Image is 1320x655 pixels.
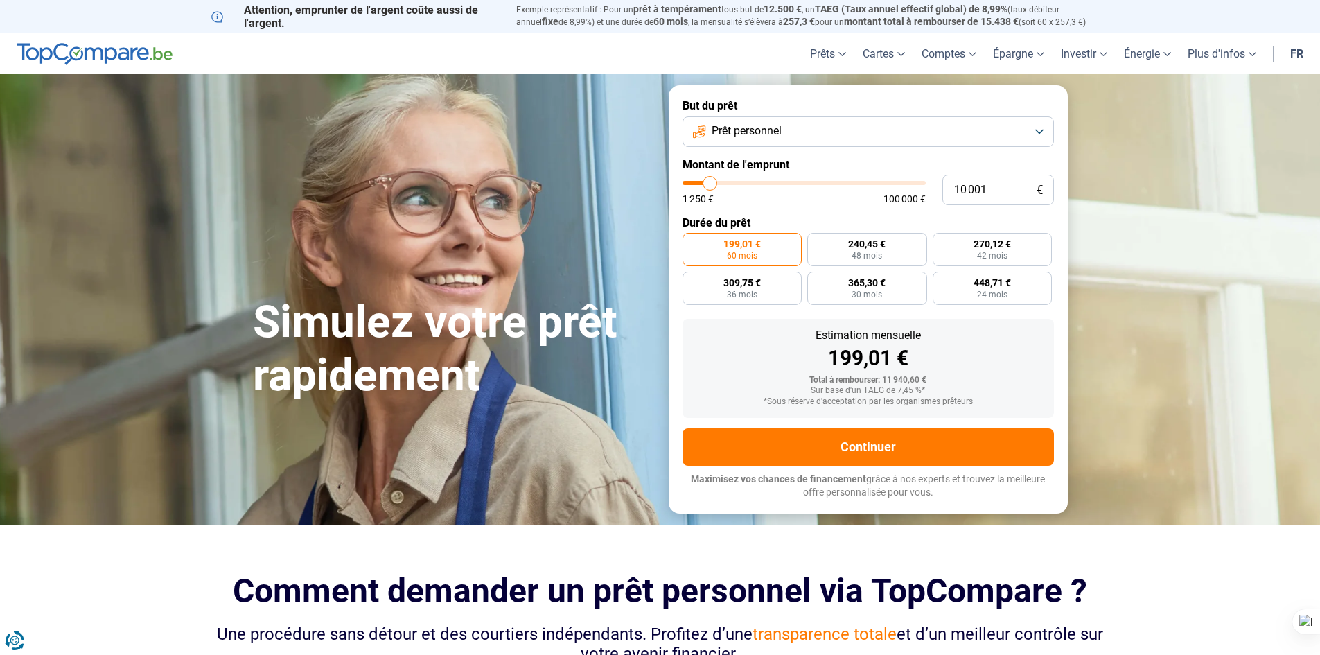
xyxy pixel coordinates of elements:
p: Exemple représentatif : Pour un tous but de , un (taux débiteur annuel de 8,99%) et une durée de ... [516,3,1109,28]
a: Cartes [854,33,913,74]
div: Total à rembourser: 11 940,60 € [694,376,1043,385]
div: *Sous réserve d'acceptation par les organismes prêteurs [694,397,1043,407]
span: montant total à rembourser de 15.438 € [844,16,1019,27]
span: 24 mois [977,290,1007,299]
a: Investir [1053,33,1116,74]
span: 30 mois [852,290,882,299]
button: Prêt personnel [683,116,1054,147]
h1: Simulez votre prêt rapidement [253,296,652,403]
label: Montant de l'emprunt [683,158,1054,171]
span: TAEG (Taux annuel effectif global) de 8,99% [815,3,1007,15]
label: Durée du prêt [683,216,1054,229]
span: 42 mois [977,252,1007,260]
span: 365,30 € [848,278,886,288]
div: 199,01 € [694,348,1043,369]
p: Attention, emprunter de l'argent coûte aussi de l'argent. [211,3,500,30]
span: prêt à tempérament [633,3,721,15]
a: Comptes [913,33,985,74]
span: € [1037,184,1043,196]
span: 309,75 € [723,278,761,288]
span: 270,12 € [974,239,1011,249]
a: Épargne [985,33,1053,74]
span: 12.500 € [764,3,802,15]
a: fr [1282,33,1312,74]
label: But du prêt [683,99,1054,112]
span: Maximisez vos chances de financement [691,473,866,484]
span: 448,71 € [974,278,1011,288]
div: Estimation mensuelle [694,330,1043,341]
img: TopCompare [17,43,173,65]
span: 60 mois [727,252,757,260]
span: fixe [542,16,558,27]
span: 199,01 € [723,239,761,249]
a: Plus d'infos [1179,33,1265,74]
span: 100 000 € [883,194,926,204]
span: 240,45 € [848,239,886,249]
a: Prêts [802,33,854,74]
span: 36 mois [727,290,757,299]
a: Énergie [1116,33,1179,74]
p: grâce à nos experts et trouvez la meilleure offre personnalisée pour vous. [683,473,1054,500]
span: 60 mois [653,16,688,27]
span: transparence totale [753,625,897,644]
div: Sur base d'un TAEG de 7,45 %* [694,386,1043,396]
span: 48 mois [852,252,882,260]
button: Continuer [683,428,1054,466]
span: 257,3 € [783,16,815,27]
span: Prêt personnel [712,123,782,139]
span: 1 250 € [683,194,714,204]
h2: Comment demander un prêt personnel via TopCompare ? [211,572,1109,610]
